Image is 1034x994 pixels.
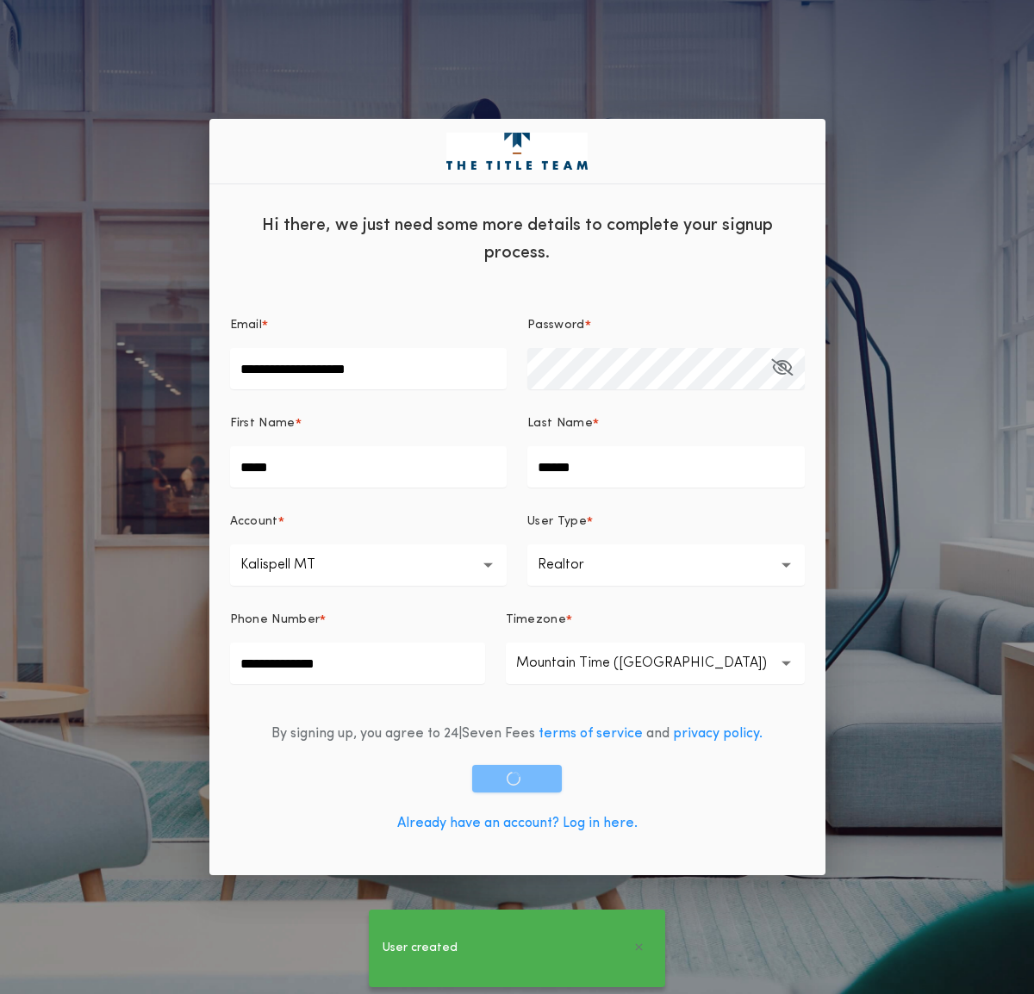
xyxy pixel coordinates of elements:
[209,198,825,276] div: Hi there, we just need some more details to complete your signup process.
[506,643,805,684] button: Mountain Time ([GEOGRAPHIC_DATA])
[527,415,593,432] p: Last Name
[230,513,278,531] p: Account
[230,544,508,586] button: Kalispell MT
[527,348,805,389] input: Password*
[527,317,585,334] p: Password
[527,446,805,488] input: Last Name*
[397,817,638,830] a: Already have an account? Log in here.
[506,612,567,629] p: Timezone
[516,653,794,674] p: Mountain Time ([GEOGRAPHIC_DATA])
[383,939,458,958] span: User created
[527,544,805,586] button: Realtor
[771,348,793,389] button: Password*
[446,133,588,171] img: logo
[539,727,643,741] a: terms of service
[230,612,321,629] p: Phone Number
[240,555,343,575] p: Kalispell MT
[230,446,508,488] input: First Name*
[527,513,587,531] p: User Type
[230,415,296,432] p: First Name
[230,643,485,684] input: Phone Number*
[271,724,763,744] div: By signing up, you agree to 24|Seven Fees and
[673,727,763,741] a: privacy policy.
[230,317,263,334] p: Email
[230,348,508,389] input: Email*
[538,555,612,575] p: Realtor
